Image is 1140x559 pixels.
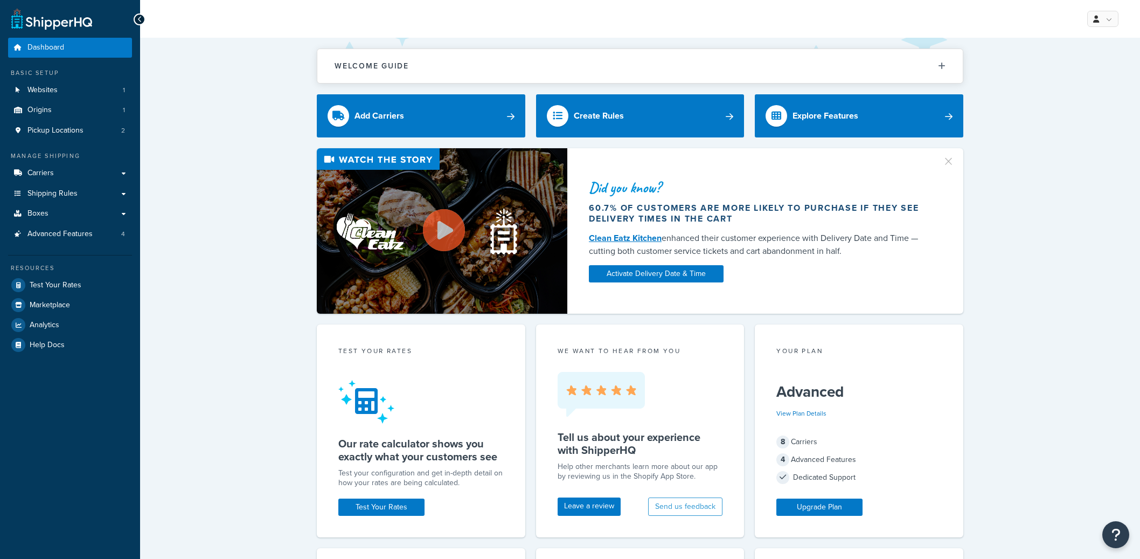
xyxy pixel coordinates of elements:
[8,224,132,244] a: Advanced Features4
[589,180,929,195] div: Did you know?
[123,106,125,115] span: 1
[589,203,929,224] div: 60.7% of customers are more likely to purchase if they see delivery times in the cart
[27,169,54,178] span: Carriers
[793,108,858,123] div: Explore Features
[338,437,504,463] h5: Our rate calculator shows you exactly what your customers see
[30,321,59,330] span: Analytics
[558,346,723,356] p: we want to hear from you
[27,230,93,239] span: Advanced Features
[338,346,504,358] div: Test your rates
[776,499,863,516] a: Upgrade Plan
[8,38,132,58] a: Dashboard
[776,453,789,466] span: 4
[338,499,425,516] a: Test Your Rates
[27,189,78,198] span: Shipping Rules
[589,265,724,282] a: Activate Delivery Date & Time
[30,301,70,310] span: Marketplace
[121,126,125,135] span: 2
[8,80,132,100] a: Websites1
[8,100,132,120] li: Origins
[8,80,132,100] li: Websites
[558,462,723,481] p: Help other merchants learn more about our app by reviewing us in the Shopify App Store.
[8,224,132,244] li: Advanced Features
[123,86,125,95] span: 1
[335,62,409,70] h2: Welcome Guide
[317,49,963,83] button: Welcome Guide
[8,163,132,183] a: Carriers
[776,452,942,467] div: Advanced Features
[776,436,789,448] span: 8
[354,108,404,123] div: Add Carriers
[8,275,132,295] a: Test Your Rates
[776,346,942,358] div: Your Plan
[338,468,504,488] div: Test your configuration and get in-depth detail on how your rates are being calculated.
[8,295,132,315] a: Marketplace
[27,209,48,218] span: Boxes
[755,94,963,137] a: Explore Features
[121,230,125,239] span: 4
[776,383,942,401] h5: Advanced
[776,434,942,450] div: Carriers
[776,470,942,485] div: Dedicated Support
[27,43,64,52] span: Dashboard
[8,315,132,335] a: Analytics
[536,94,745,137] a: Create Rules
[589,232,662,244] a: Clean Eatz Kitchen
[317,94,525,137] a: Add Carriers
[776,409,826,418] a: View Plan Details
[317,148,567,314] img: Video thumbnail
[8,335,132,355] a: Help Docs
[558,431,723,457] h5: Tell us about your experience with ShipperHQ
[8,264,132,273] div: Resources
[574,108,624,123] div: Create Rules
[30,341,65,350] span: Help Docs
[8,68,132,78] div: Basic Setup
[648,498,722,516] button: Send us feedback
[30,281,81,290] span: Test Your Rates
[558,498,621,516] a: Leave a review
[589,232,929,258] div: enhanced their customer experience with Delivery Date and Time — cutting both customer service ti...
[1102,521,1129,548] button: Open Resource Center
[27,106,52,115] span: Origins
[8,151,132,161] div: Manage Shipping
[8,121,132,141] a: Pickup Locations2
[8,204,132,224] a: Boxes
[27,86,58,95] span: Websites
[27,126,84,135] span: Pickup Locations
[8,100,132,120] a: Origins1
[8,121,132,141] li: Pickup Locations
[8,184,132,204] a: Shipping Rules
